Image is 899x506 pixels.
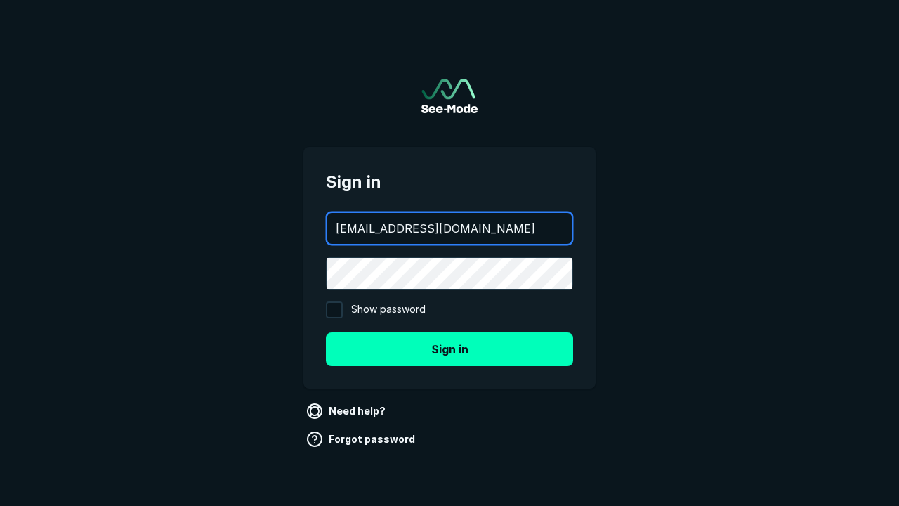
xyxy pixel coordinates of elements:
[351,301,426,318] span: Show password
[421,79,478,113] a: Go to sign in
[326,332,573,366] button: Sign in
[326,169,573,195] span: Sign in
[327,213,572,244] input: your@email.com
[303,400,391,422] a: Need help?
[421,79,478,113] img: See-Mode Logo
[303,428,421,450] a: Forgot password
